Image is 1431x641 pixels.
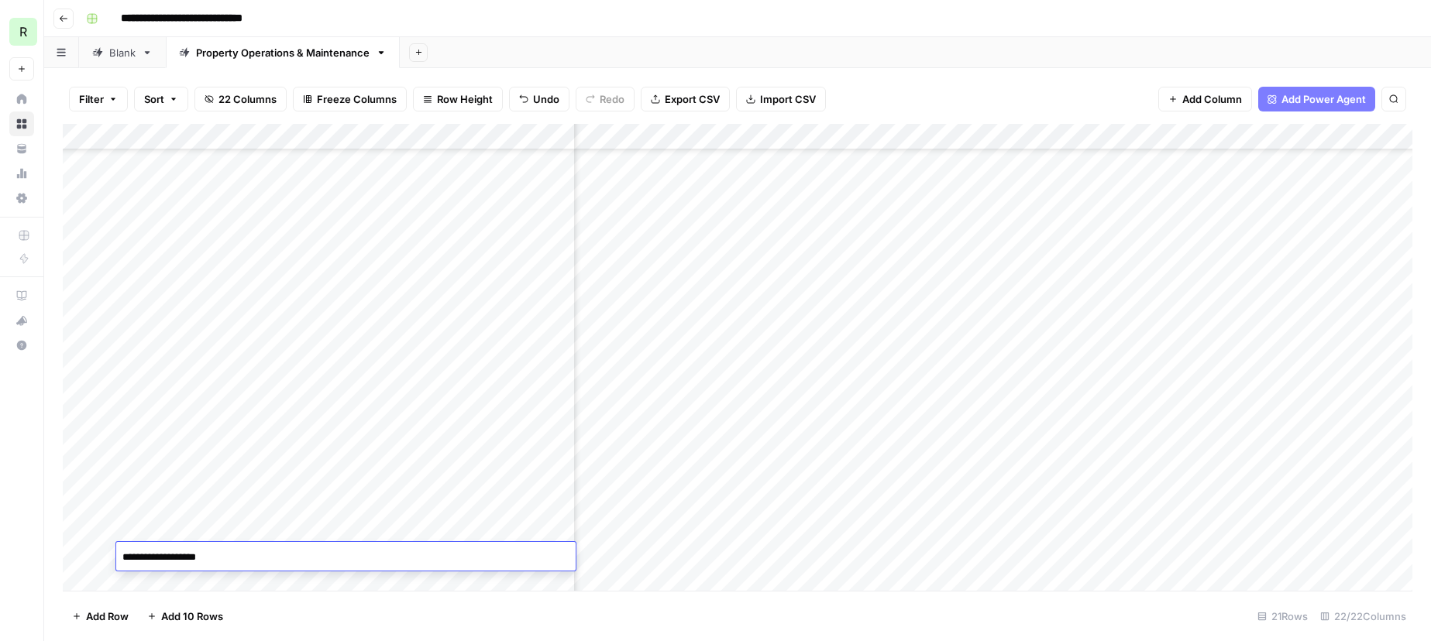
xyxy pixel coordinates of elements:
button: Redo [576,87,635,111]
button: Import CSV [736,87,826,111]
span: Add Row [86,608,129,624]
span: Undo [533,91,559,107]
span: Redo [600,91,624,107]
span: Add 10 Rows [161,608,223,624]
button: Add 10 Rows [138,604,232,629]
button: Sort [134,87,188,111]
div: Property Operations & Maintenance [196,45,370,60]
button: Filter [69,87,128,111]
span: 22 Columns [218,91,277,107]
div: 22/22 Columns [1314,604,1412,629]
span: Add Power Agent [1281,91,1366,107]
button: Freeze Columns [293,87,407,111]
a: Your Data [9,136,34,161]
a: Settings [9,186,34,211]
a: AirOps Academy [9,283,34,308]
div: Blank [109,45,136,60]
a: Usage [9,161,34,186]
button: Add Column [1158,87,1252,111]
button: Export CSV [641,87,730,111]
span: Sort [144,91,164,107]
button: Help + Support [9,333,34,358]
span: Row Height [437,91,493,107]
button: 22 Columns [194,87,287,111]
span: R [19,22,27,41]
a: Browse [9,111,34,136]
span: Add Column [1182,91,1242,107]
a: Blank [79,37,166,68]
button: Workspace: Re-Leased [9,12,34,51]
button: Row Height [413,87,503,111]
button: Add Row [63,604,138,629]
a: Home [9,87,34,111]
span: Export CSV [665,91,720,107]
a: Property Operations & Maintenance [166,37,400,68]
button: Undo [509,87,569,111]
div: 21 Rows [1251,604,1314,629]
span: Import CSV [760,91,816,107]
button: Add Power Agent [1258,87,1375,111]
span: Freeze Columns [317,91,397,107]
button: What's new? [9,308,34,333]
span: Filter [79,91,104,107]
div: What's new? [10,309,33,332]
